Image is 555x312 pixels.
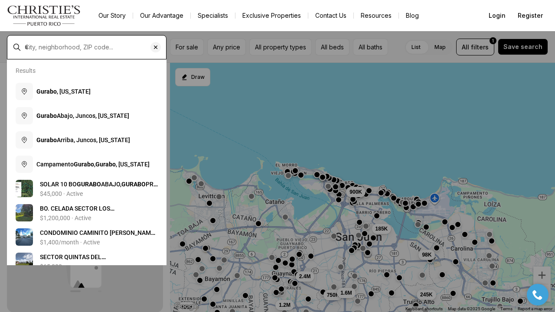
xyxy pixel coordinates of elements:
span: BO. CELADA SECTOR LOS CHINO, PR, 00778 [40,205,114,221]
b: Gurabo [36,88,57,95]
a: Our Story [91,10,133,22]
p: $65,000 [40,263,62,270]
a: View details: CONDOMINIO CAMINITO BO MAMEY #501 [12,225,161,249]
p: $45,000 · Active [40,190,83,197]
b: Gurabo [36,112,57,119]
a: Specialists [191,10,235,22]
button: Register [513,7,548,24]
a: Blog [399,10,426,22]
button: CampamentoGurabo,Gurabo, [US_STATE] [12,152,161,176]
span: Login [489,12,506,19]
button: GuraboAbajo, Juncos, [US_STATE] [12,104,161,128]
b: GURABO [121,181,146,188]
b: Gurabo [95,161,116,168]
a: Our Advantage [133,10,190,22]
button: Login [483,7,511,24]
p: $1,200,000 · Active [40,214,91,221]
span: SECTOR QUINTAS DEL [GEOGRAPHIC_DATA], SOLAR #2, PR, 00778 [40,253,121,278]
span: SOLAR 10 BO ABAJO, PR, 00778 [40,181,158,196]
b: Gurabo [36,136,57,143]
a: View details: BO. CELADA SECTOR LOS CHINO [12,201,161,225]
a: Exclusive Properties [235,10,308,22]
b: GURABO [77,181,101,188]
p: $1,400/month · Active [40,239,100,246]
a: View details: SOLAR 10 BO GURABO ABAJO [12,176,161,201]
button: Clear search input [150,36,166,59]
span: , [US_STATE] [36,88,91,95]
span: Register [518,12,543,19]
span: Abajo, Juncos, [US_STATE] [36,112,129,119]
img: logo [7,5,81,26]
span: Arriba, Juncos, [US_STATE] [36,136,130,143]
p: Results [16,67,36,74]
span: CONDOMINIO CAMINITO [PERSON_NAME] #501, PR, 00778 [40,229,156,245]
button: Contact Us [308,10,353,22]
a: Resources [354,10,398,22]
a: View details: SECTOR QUINTAS DEL LAGO BO.JAGUAS, SOLAR #2 [12,249,161,273]
button: Gurabo, [US_STATE] [12,79,161,104]
b: Gurabo [74,161,94,168]
button: GuraboArriba, Juncos, [US_STATE] [12,128,161,152]
span: Campamento , , [US_STATE] [36,161,150,168]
